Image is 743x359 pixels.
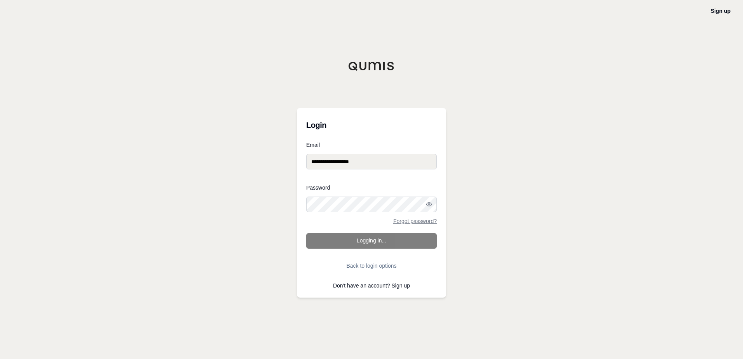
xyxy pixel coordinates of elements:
[306,142,437,148] label: Email
[306,258,437,274] button: Back to login options
[306,185,437,190] label: Password
[348,61,395,71] img: Qumis
[392,282,410,289] a: Sign up
[393,218,437,224] a: Forgot password?
[711,8,731,14] a: Sign up
[306,117,437,133] h3: Login
[306,283,437,288] p: Don't have an account?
